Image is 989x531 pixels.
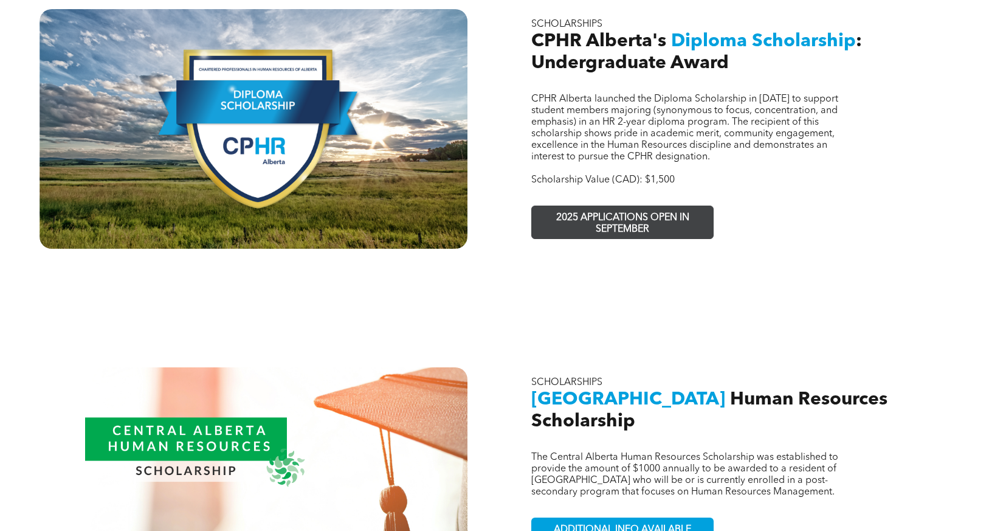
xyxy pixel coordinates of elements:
span: CPHR Alberta's [531,32,666,50]
span: SCHOLARSHIPS [531,378,602,387]
span: The Central Alberta Human Resources Scholarship was established to provide the amount of $1000 an... [531,453,838,497]
span: Diploma Scholarship [671,32,856,50]
span: 2025 APPLICATIONS OPEN IN SEPTEMBER [534,206,711,241]
span: Scholarship Value (CAD): $1,500 [531,175,675,185]
a: 2025 APPLICATIONS OPEN IN SEPTEMBER [531,206,714,239]
span: : Undergraduate Award [531,32,862,72]
span: SCHOLARSHIPS [531,19,602,29]
span: [GEOGRAPHIC_DATA] [531,390,725,409]
span: CPHR Alberta launched the Diploma Scholarship in [DATE] to support student members majoring (syno... [531,94,838,162]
